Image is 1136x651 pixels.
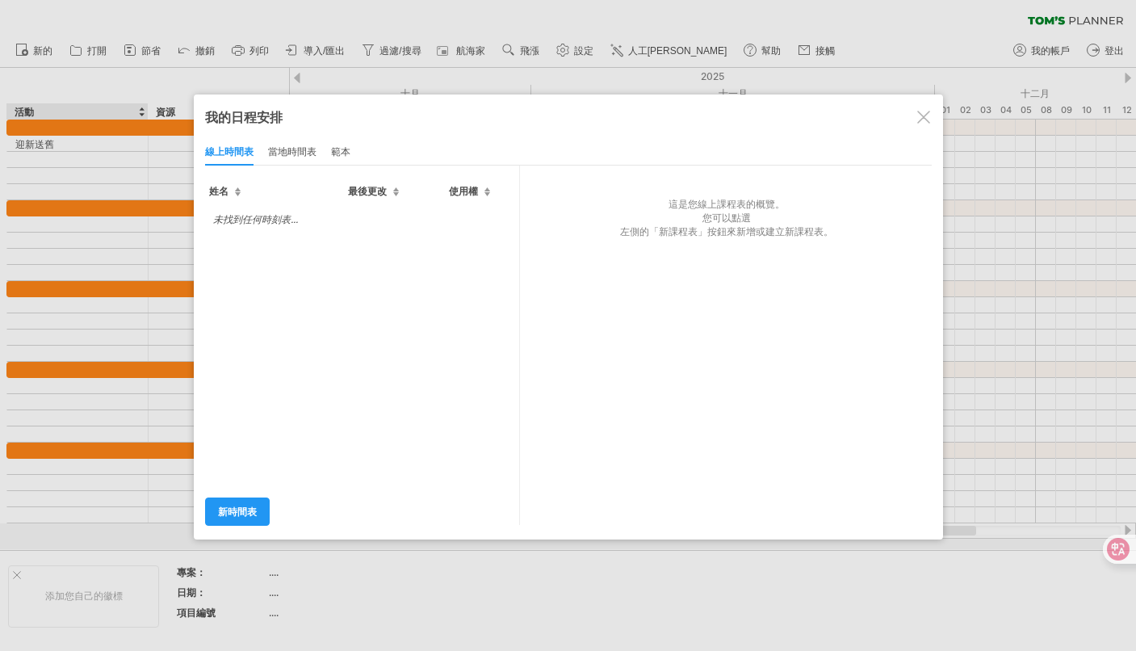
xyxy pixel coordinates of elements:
font: 左側的「新課程表」按鈕來新增或建立新課程表。 [620,225,833,237]
font: 這是您線上課程表的概覽。 [669,198,785,210]
font: 我的日程安排 [205,109,283,125]
font: 您可以點選 [702,212,751,224]
font: 未找到任何時刻表... [213,213,298,225]
font: 使用權 [449,185,478,197]
font: 範本 [331,145,350,157]
font: 當地時間表 [268,145,316,157]
font: 新時間表 [218,506,257,518]
font: 線上時間表 [205,145,254,157]
font: 姓名 [209,185,228,197]
a: 新時間表 [205,498,270,526]
font: 最後更改 [348,185,387,197]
